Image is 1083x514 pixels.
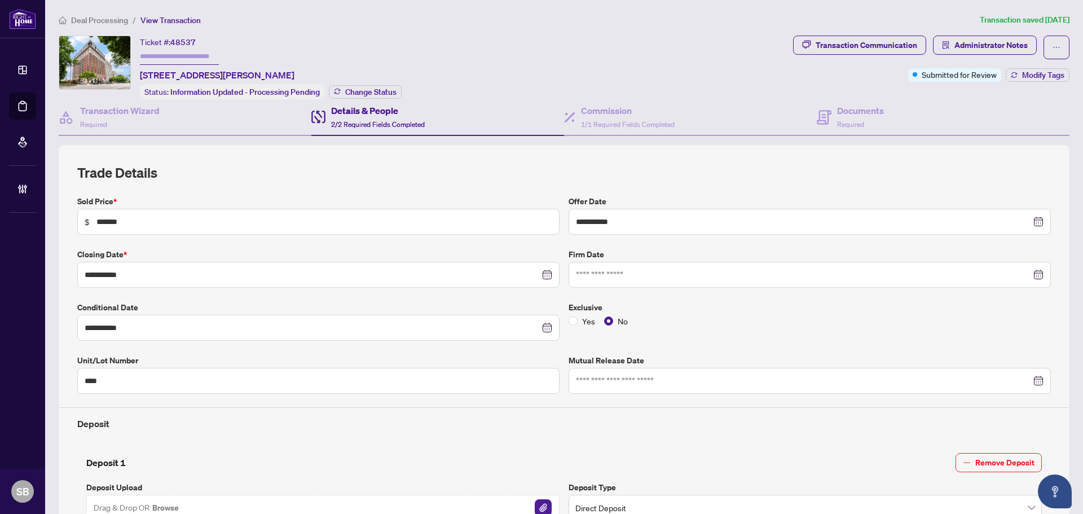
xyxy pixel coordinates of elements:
label: Unit/Lot Number [77,354,560,367]
div: Status: [140,84,324,99]
label: Offer Date [569,195,1051,208]
button: Remove Deposit [956,453,1042,472]
span: Required [837,120,864,129]
label: Firm Date [569,248,1051,261]
h4: Documents [837,104,884,117]
button: Open asap [1038,475,1072,508]
label: Deposit Type [569,481,1042,494]
h4: Commission [581,104,675,117]
button: Modify Tags [1006,68,1069,82]
label: Conditional Date [77,301,560,314]
article: Transaction saved [DATE] [980,14,1069,27]
span: home [59,16,67,24]
img: IMG-X12314212_1.jpg [59,36,130,89]
span: Administrator Notes [954,36,1028,54]
span: SB [16,484,29,499]
span: 48537 [170,37,196,47]
h4: Details & People [331,104,425,117]
span: Information Updated - Processing Pending [170,87,320,97]
span: Deal Processing [71,15,128,25]
span: View Transaction [140,15,201,25]
button: Administrator Notes [933,36,1037,55]
span: Remove Deposit [975,454,1034,472]
div: Transaction Communication [816,36,917,54]
span: ellipsis [1053,43,1060,51]
span: solution [942,41,950,49]
h4: Deposit [77,417,1051,430]
span: 1/1 Required Fields Completed [581,120,675,129]
img: logo [9,8,36,29]
span: 2/2 Required Fields Completed [331,120,425,129]
span: Change Status [345,88,397,96]
label: Closing Date [77,248,560,261]
span: Modify Tags [1022,71,1064,79]
label: Mutual Release Date [569,354,1051,367]
span: No [613,315,632,327]
h4: Transaction Wizard [80,104,160,117]
span: Required [80,120,107,129]
div: Ticket #: [140,36,196,49]
label: Deposit Upload [86,481,560,494]
li: / [133,14,136,27]
span: Submitted for Review [922,68,997,81]
label: Exclusive [569,301,1051,314]
button: Transaction Communication [793,36,926,55]
span: minus [963,459,971,467]
label: Sold Price [77,195,560,208]
button: Change Status [329,85,402,99]
span: Yes [578,315,600,327]
span: $ [85,216,90,228]
h2: Trade Details [77,164,1051,182]
span: [STREET_ADDRESS][PERSON_NAME] [140,68,294,82]
h4: Deposit 1 [86,456,126,469]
